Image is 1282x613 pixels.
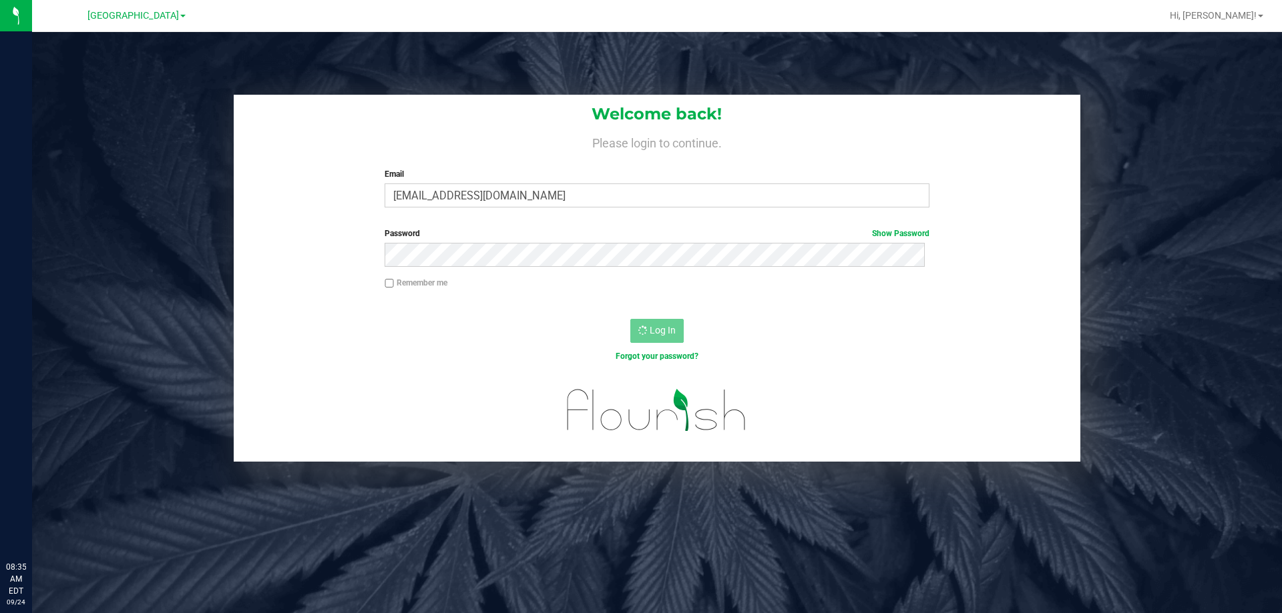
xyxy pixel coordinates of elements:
[87,10,179,21] span: [GEOGRAPHIC_DATA]
[385,277,447,289] label: Remember me
[872,229,929,238] a: Show Password
[234,133,1080,149] h4: Please login to continue.
[385,168,929,180] label: Email
[1170,10,1257,21] span: Hi, [PERSON_NAME]!
[6,597,26,607] p: 09/24
[630,319,684,343] button: Log In
[551,376,763,444] img: flourish_logo.svg
[385,229,420,238] span: Password
[650,325,676,336] span: Log In
[6,561,26,597] p: 08:35 AM EDT
[234,105,1080,123] h1: Welcome back!
[385,279,394,288] input: Remember me
[616,352,698,361] a: Forgot your password?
